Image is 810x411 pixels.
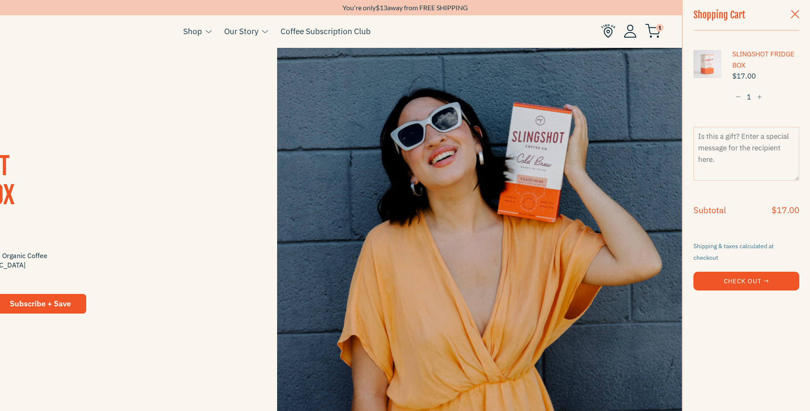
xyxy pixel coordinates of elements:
img: Account [624,24,637,38]
iframe: PayPal-paypal [693,304,799,323]
a: Coffee Subscription Club [281,25,371,38]
a: SLINGSHOT FRIDGE BOX [732,49,799,70]
span: $ [376,3,380,12]
input: quantity [732,89,766,105]
a: Our Story [224,25,258,38]
span: Subscribe + Save [10,299,71,308]
img: Find Us [601,24,615,38]
small: Shipping & taxes calculated at checkout [693,242,774,261]
span: 1 [656,24,664,32]
h4: $17.00 [772,206,799,214]
span: 13 [380,3,387,12]
button: Check Out → [693,272,799,291]
span: $17.00 [732,70,799,82]
img: cart [645,24,661,38]
a: Shop [183,25,202,38]
a: 1 [645,26,661,36]
h4: Subtotal [693,206,726,214]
